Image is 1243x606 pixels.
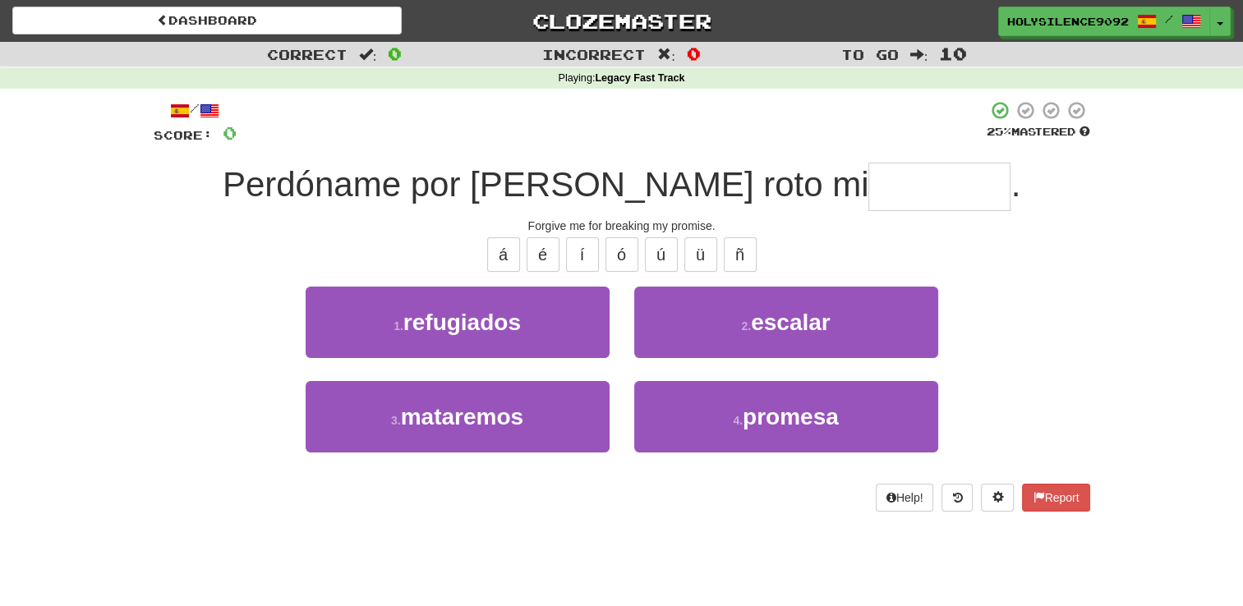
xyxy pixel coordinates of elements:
span: Incorrect [542,46,646,62]
span: . [1011,165,1020,204]
span: 25 % [987,125,1011,138]
span: : [910,48,928,62]
button: ó [605,237,638,272]
small: 2 . [741,319,751,333]
button: Round history (alt+y) [941,484,973,512]
button: 2.escalar [634,287,938,358]
span: : [657,48,675,62]
span: 10 [939,44,967,63]
div: / [154,100,237,121]
span: 0 [687,44,701,63]
button: ü [684,237,717,272]
small: 4 . [733,414,743,427]
button: 4.promesa [634,381,938,452]
span: Score: [154,128,213,142]
button: é [527,237,559,272]
span: Perdóname por [PERSON_NAME] roto mi [223,165,869,204]
span: / [1165,13,1173,25]
span: refugiados [403,310,521,335]
span: promesa [743,404,839,429]
button: ñ [724,237,757,272]
span: : [359,48,377,62]
button: Help! [876,484,934,512]
small: 1 . [394,319,403,333]
button: Report [1022,484,1089,512]
span: escalar [751,310,831,335]
a: Clozemaster [426,7,816,35]
a: Dashboard [12,7,402,34]
span: Correct [267,46,348,62]
div: Mastered [987,125,1090,140]
span: 0 [388,44,402,63]
button: á [487,237,520,272]
button: 3.mataremos [306,381,610,452]
span: 0 [223,122,237,143]
small: 3 . [391,414,401,427]
span: mataremos [401,404,523,429]
button: ú [645,237,678,272]
span: HolySilence9092 [1007,14,1129,29]
button: 1.refugiados [306,287,610,358]
div: Forgive me for breaking my promise. [154,218,1090,234]
strong: Legacy Fast Track [595,72,684,84]
button: í [566,237,599,272]
span: To go [841,46,899,62]
a: HolySilence9092 / [998,7,1210,36]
